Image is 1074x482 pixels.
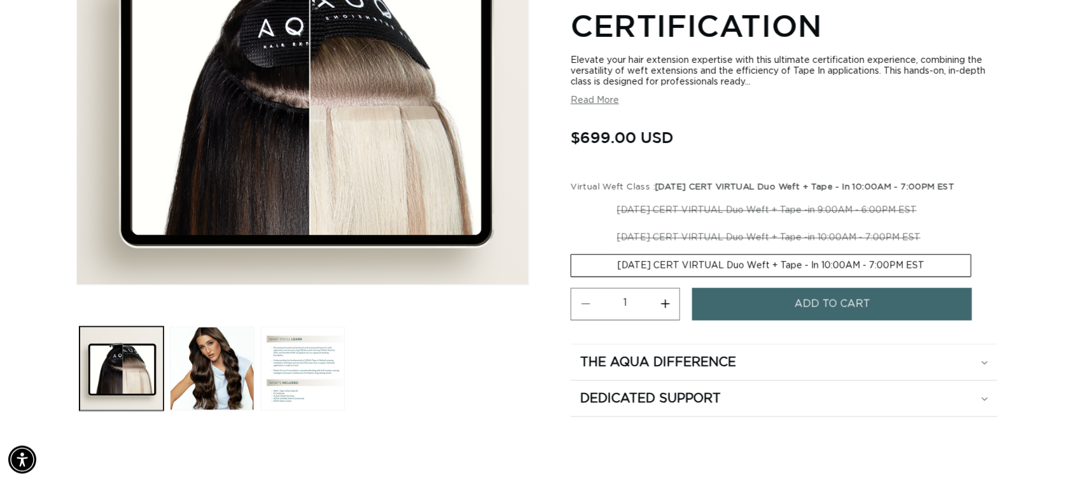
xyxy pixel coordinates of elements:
[571,254,972,277] label: [DATE] CERT VIRTUAL Duo Weft + Tape - In 10:00AM - 7:00PM EST
[571,345,998,380] summary: The Aqua Difference
[571,95,619,106] button: Read More
[261,327,345,411] button: Load image 3 in gallery view
[8,446,36,474] div: Accessibility Menu
[571,381,998,417] summary: Dedicated Support
[580,390,721,407] h2: Dedicated Support
[80,327,164,411] button: Load image 1 in gallery view
[692,288,972,320] button: Add to cart
[571,227,967,249] label: [DATE] CERT VIRTUAL Duo Weft + Tape -in 10:00AM - 7:00PM EST
[571,200,963,221] label: [DATE] CERT VIRTUAL Duo Weft + Tape -in 9:00AM - 6:00PM EST
[571,55,998,88] div: Elevate your hair extension expertise with this ultimate certification experience, combining the ...
[580,354,736,371] h2: The Aqua Difference
[571,181,956,194] legend: Virtual Weft Class :
[795,288,870,320] span: Add to cart
[655,183,954,191] span: [DATE] CERT VIRTUAL Duo Weft + Tape - In 10:00AM - 7:00PM EST
[571,125,674,149] span: $699.00 USD
[170,327,254,411] button: Load image 2 in gallery view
